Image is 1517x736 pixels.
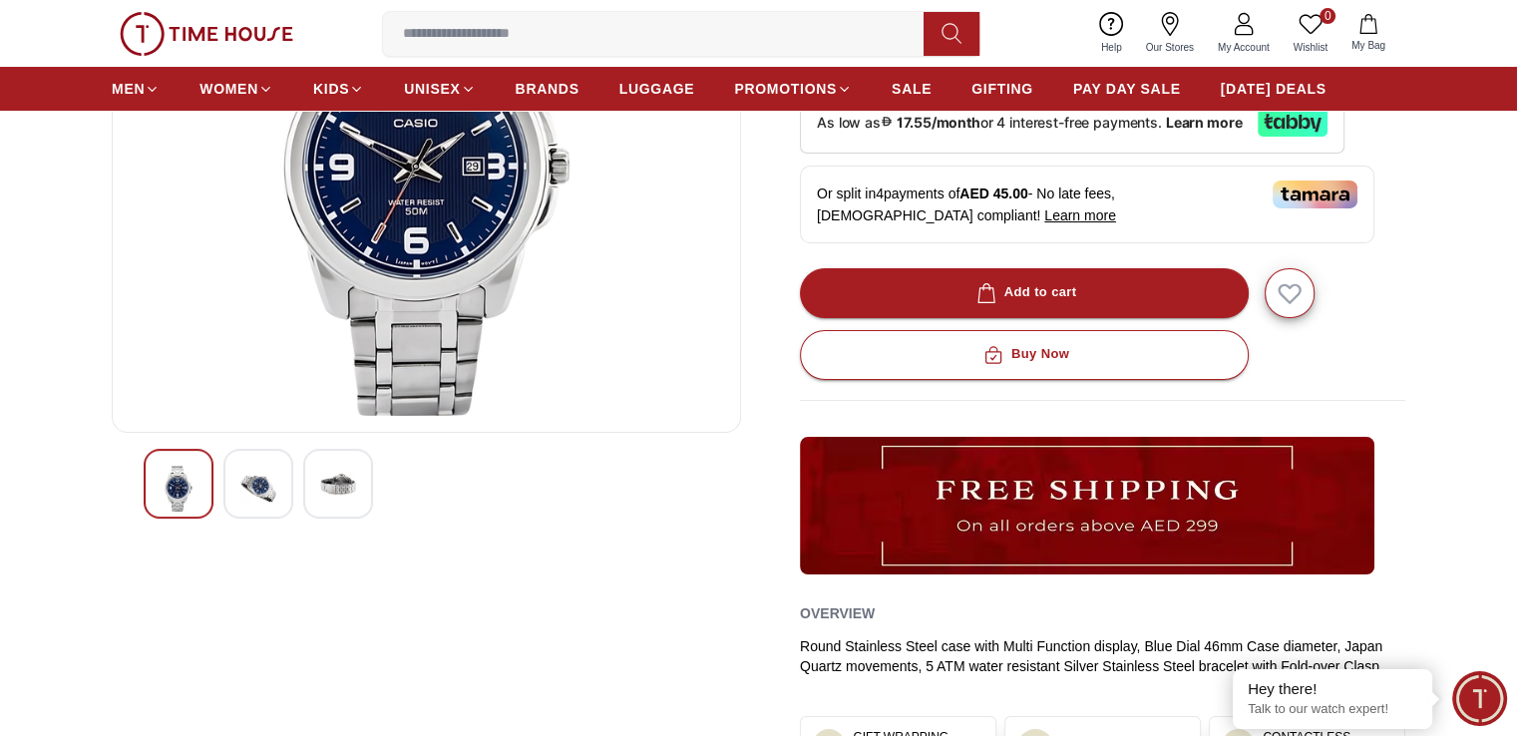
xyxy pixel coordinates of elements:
[404,71,475,107] a: UNISEX
[161,466,196,512] img: CASIO Men's Multi Function Blue Dial Watch - MTP-1314D-2A
[199,79,258,99] span: WOMEN
[971,79,1033,99] span: GIFTING
[979,343,1069,366] div: Buy Now
[320,466,356,502] img: CASIO Men's Multi Function Blue Dial Watch - MTP-1314D-2A
[959,185,1027,201] span: AED 45.00
[112,71,160,107] a: MEN
[404,79,460,99] span: UNISEX
[1282,8,1339,59] a: 0Wishlist
[313,79,349,99] span: KIDS
[800,330,1249,380] button: Buy Now
[516,71,579,107] a: BRANDS
[120,12,293,56] img: ...
[734,79,837,99] span: PROMOTIONS
[1073,79,1181,99] span: PAY DAY SALE
[1221,71,1327,107] a: [DATE] DEALS
[800,437,1374,574] img: ...
[1273,181,1357,208] img: Tamara
[112,79,145,99] span: MEN
[1134,8,1206,59] a: Our Stores
[1221,79,1327,99] span: [DATE] DEALS
[800,268,1249,318] button: Add to cart
[971,71,1033,107] a: GIFTING
[1286,40,1335,55] span: Wishlist
[199,71,273,107] a: WOMEN
[800,636,1405,676] div: Round Stainless Steel case with Multi Function display, Blue Dial 46mm Case diameter, Japan Quart...
[892,71,932,107] a: SALE
[734,71,852,107] a: PROMOTIONS
[1452,671,1507,726] div: Chat Widget
[313,71,364,107] a: KIDS
[972,281,1077,304] div: Add to cart
[619,71,695,107] a: LUGGAGE
[1343,38,1393,53] span: My Bag
[1044,207,1116,223] span: Learn more
[1073,71,1181,107] a: PAY DAY SALE
[1248,679,1417,699] div: Hey there!
[892,79,932,99] span: SALE
[1320,8,1335,24] span: 0
[1138,40,1202,55] span: Our Stores
[800,166,1374,243] div: Or split in 4 payments of - No late fees, [DEMOGRAPHIC_DATA] compliant!
[1093,40,1130,55] span: Help
[619,79,695,99] span: LUGGAGE
[1339,10,1397,57] button: My Bag
[516,79,579,99] span: BRANDS
[240,466,276,512] img: CASIO Men's Multi Function Blue Dial Watch - MTP-1314D-2A
[1089,8,1134,59] a: Help
[1248,701,1417,718] p: Talk to our watch expert!
[1210,40,1278,55] span: My Account
[800,598,875,628] h2: Overview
